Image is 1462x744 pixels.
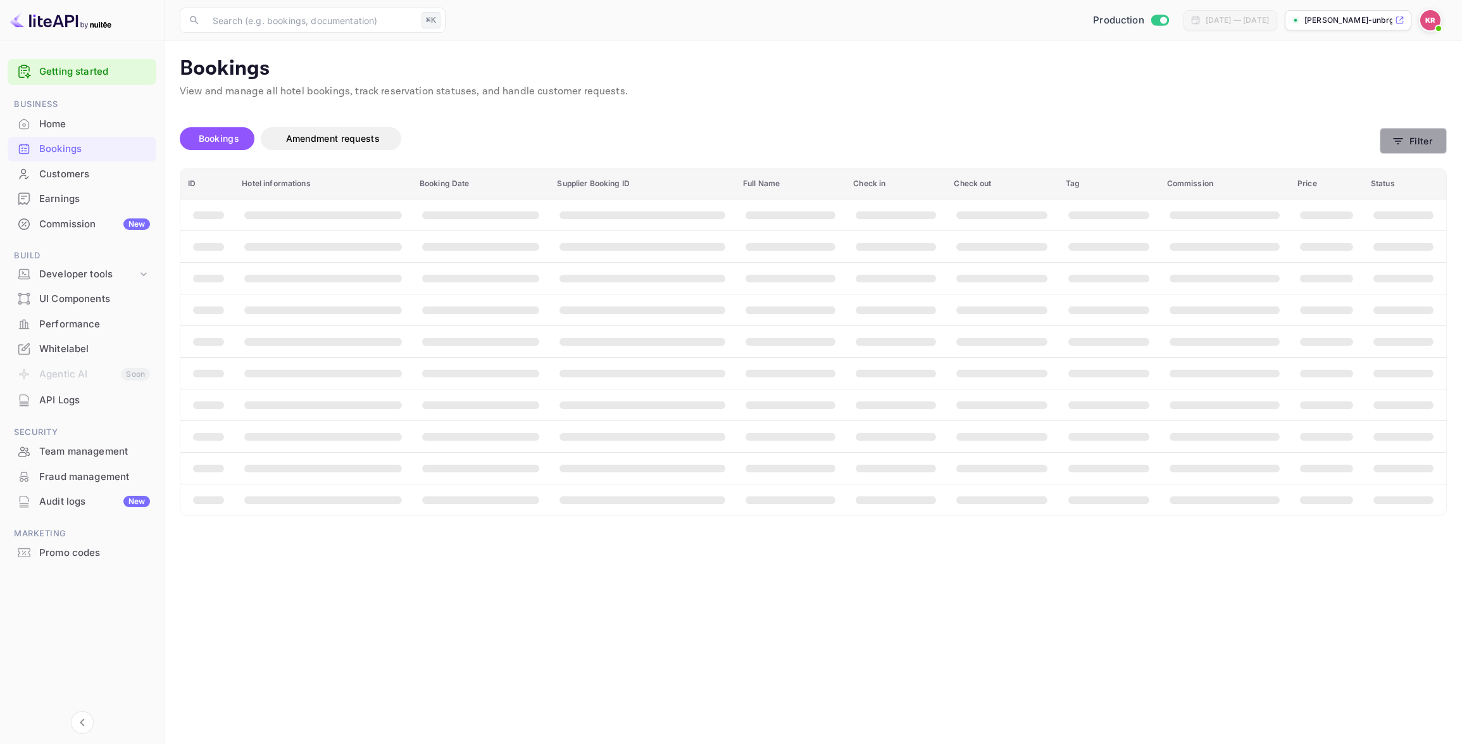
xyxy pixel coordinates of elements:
a: Home [8,112,156,136]
div: Switch to Sandbox mode [1088,13,1173,28]
div: Developer tools [8,263,156,286]
a: Earnings [8,187,156,210]
div: Performance [8,312,156,337]
a: Promo codes [8,541,156,564]
p: View and manage all hotel bookings, track reservation statuses, and handle customer requests. [180,84,1447,99]
div: CommissionNew [8,212,156,237]
th: Check out [946,168,1058,199]
div: Fraud management [39,470,150,484]
th: Tag [1058,168,1159,199]
div: ⌘K [422,12,440,28]
div: UI Components [39,292,150,306]
p: Bookings [180,56,1447,82]
div: Team management [39,445,150,459]
div: Promo codes [8,541,156,565]
div: Customers [8,162,156,187]
span: Marketing [8,527,156,541]
a: Audit logsNew [8,489,156,513]
div: New [123,496,150,507]
span: Bookings [199,133,239,144]
div: Whitelabel [8,337,156,362]
span: Business [8,98,156,111]
th: Check in [846,168,946,199]
div: Earnings [39,192,150,206]
a: CommissionNew [8,212,156,236]
div: Team management [8,439,156,464]
div: Home [39,117,150,132]
a: Getting started [39,65,150,79]
div: Fraud management [8,465,156,489]
div: API Logs [39,393,150,408]
span: Production [1093,13,1144,28]
div: Developer tools [39,267,137,282]
div: Home [8,112,156,137]
div: Bookings [39,142,150,156]
div: API Logs [8,388,156,413]
button: Filter [1380,128,1447,154]
img: Kobus Roux [1420,10,1440,30]
th: ID [180,168,234,199]
th: Status [1363,168,1446,199]
a: Fraud management [8,465,156,488]
div: Whitelabel [39,342,150,356]
th: Hotel informations [234,168,412,199]
div: account-settings tabs [180,127,1380,150]
a: Team management [8,439,156,463]
div: Audit logsNew [8,489,156,514]
span: Security [8,426,156,439]
span: Amendment requests [286,133,380,144]
div: Earnings [8,187,156,211]
div: UI Components [8,287,156,312]
div: Bookings [8,137,156,161]
div: New [123,218,150,230]
a: Whitelabel [8,337,156,360]
a: Bookings [8,137,156,160]
div: Customers [39,167,150,182]
a: UI Components [8,287,156,310]
a: Customers [8,162,156,186]
table: booking table [180,168,1446,515]
p: [PERSON_NAME]-unbrg.[PERSON_NAME]... [1304,15,1392,26]
button: Collapse navigation [71,711,94,734]
th: Price [1290,168,1363,199]
span: Build [8,249,156,263]
th: Full Name [735,168,846,199]
a: API Logs [8,388,156,412]
input: Search (e.g. bookings, documentation) [205,8,416,33]
div: Performance [39,317,150,332]
img: LiteAPI logo [10,10,111,30]
div: Getting started [8,59,156,85]
div: Promo codes [39,546,150,560]
th: Commission [1159,168,1290,199]
th: Booking Date [412,168,549,199]
div: Commission [39,217,150,232]
div: Audit logs [39,495,150,509]
div: [DATE] — [DATE] [1206,15,1269,26]
th: Supplier Booking ID [549,168,735,199]
a: Performance [8,312,156,336]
